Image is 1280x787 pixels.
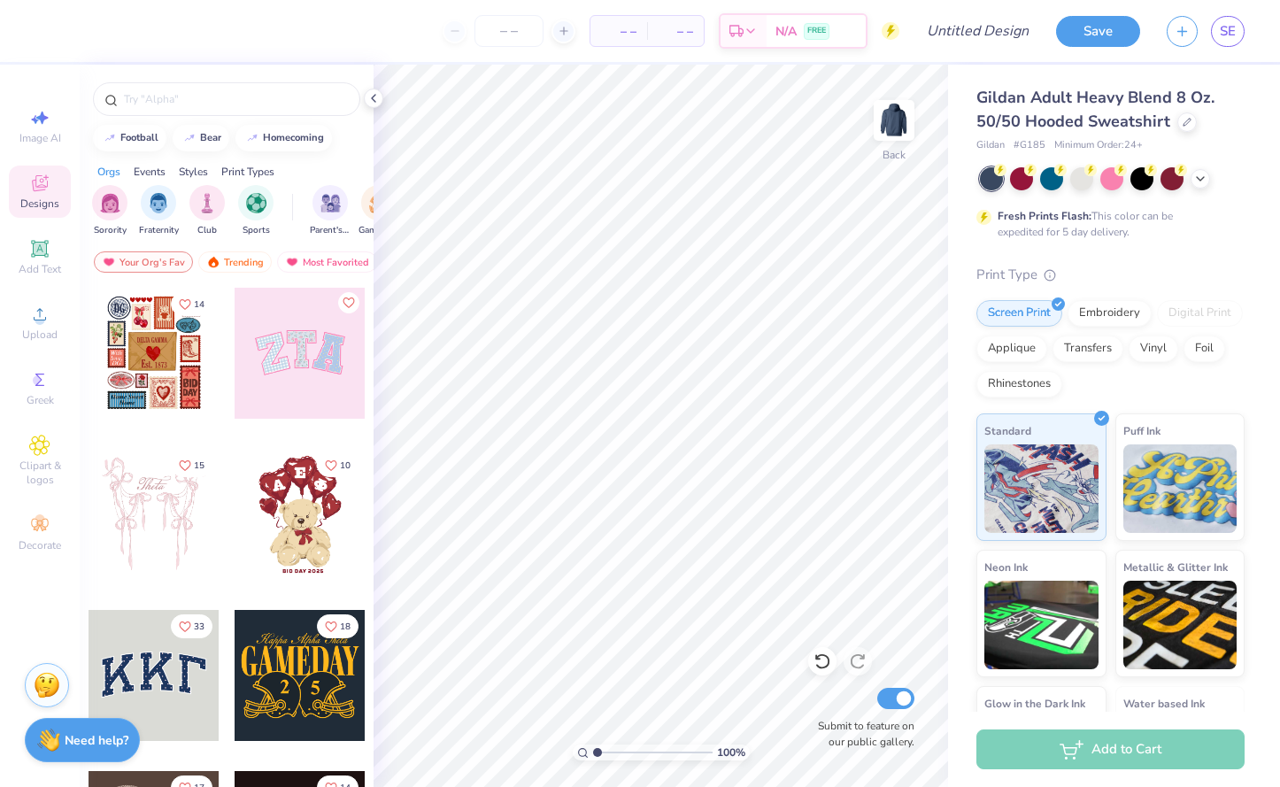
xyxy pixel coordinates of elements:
[976,371,1062,397] div: Rhinestones
[171,453,212,477] button: Like
[263,133,324,143] div: homecoming
[149,193,168,213] img: Fraternity Image
[102,256,116,268] img: most_fav.gif
[171,614,212,638] button: Like
[198,251,272,273] div: Trending
[984,421,1031,440] span: Standard
[320,193,341,213] img: Parent's Weekend Image
[998,208,1215,240] div: This color can be expedited for 5 day delivery.
[1220,21,1236,42] span: SE
[139,185,179,237] button: filter button
[1123,581,1238,669] img: Metallic & Glitter Ink
[984,558,1028,576] span: Neon Ink
[359,224,399,237] span: Game Day
[984,581,1099,669] img: Neon Ink
[1184,336,1225,362] div: Foil
[120,133,158,143] div: football
[173,125,229,151] button: bear
[139,224,179,237] span: Fraternity
[19,538,61,552] span: Decorate
[243,224,270,237] span: Sports
[179,164,208,180] div: Styles
[1054,138,1143,153] span: Minimum Order: 24 +
[1123,421,1160,440] span: Puff Ink
[65,732,128,749] strong: Need help?
[984,694,1085,713] span: Glow in the Dark Ink
[474,15,544,47] input: – –
[189,185,225,237] button: filter button
[984,444,1099,533] img: Standard
[1053,336,1123,362] div: Transfers
[1068,300,1152,327] div: Embroidery
[194,622,204,631] span: 33
[883,147,906,163] div: Back
[876,103,912,138] img: Back
[976,300,1062,327] div: Screen Print
[182,133,197,143] img: trend_line.gif
[92,185,127,237] button: filter button
[97,164,120,180] div: Orgs
[807,25,826,37] span: FREE
[1157,300,1243,327] div: Digital Print
[94,251,193,273] div: Your Org's Fav
[19,262,61,276] span: Add Text
[808,718,914,750] label: Submit to feature on our public gallery.
[27,393,54,407] span: Greek
[285,256,299,268] img: most_fav.gif
[197,224,217,237] span: Club
[20,197,59,211] span: Designs
[1129,336,1178,362] div: Vinyl
[1123,558,1228,576] span: Metallic & Glitter Ink
[976,87,1214,132] span: Gildan Adult Heavy Blend 8 Oz. 50/50 Hooded Sweatshirt
[976,265,1245,285] div: Print Type
[976,336,1047,362] div: Applique
[122,90,349,108] input: Try "Alpha"
[717,745,745,760] span: 100 %
[100,193,120,213] img: Sorority Image
[359,185,399,237] div: filter for Game Day
[134,164,166,180] div: Events
[310,185,351,237] button: filter button
[221,164,274,180] div: Print Types
[93,125,166,151] button: football
[246,193,266,213] img: Sports Image
[194,461,204,470] span: 15
[359,185,399,237] button: filter button
[1123,694,1205,713] span: Water based Ink
[94,224,127,237] span: Sorority
[22,328,58,342] span: Upload
[310,185,351,237] div: filter for Parent's Weekend
[1211,16,1245,47] a: SE
[1123,444,1238,533] img: Puff Ink
[194,300,204,309] span: 14
[340,461,351,470] span: 10
[913,13,1043,49] input: Untitled Design
[340,622,351,631] span: 18
[775,22,797,41] span: N/A
[338,292,359,313] button: Like
[310,224,351,237] span: Parent's Weekend
[235,125,332,151] button: homecoming
[9,459,71,487] span: Clipart & logos
[658,22,693,41] span: – –
[317,453,359,477] button: Like
[238,185,274,237] div: filter for Sports
[1014,138,1045,153] span: # G185
[601,22,636,41] span: – –
[1056,16,1140,47] button: Save
[998,209,1091,223] strong: Fresh Prints Flash:
[245,133,259,143] img: trend_line.gif
[238,185,274,237] button: filter button
[200,133,221,143] div: bear
[197,193,217,213] img: Club Image
[976,138,1005,153] span: Gildan
[206,256,220,268] img: trending.gif
[277,251,377,273] div: Most Favorited
[92,185,127,237] div: filter for Sorority
[19,131,61,145] span: Image AI
[139,185,179,237] div: filter for Fraternity
[103,133,117,143] img: trend_line.gif
[369,193,389,213] img: Game Day Image
[171,292,212,316] button: Like
[189,185,225,237] div: filter for Club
